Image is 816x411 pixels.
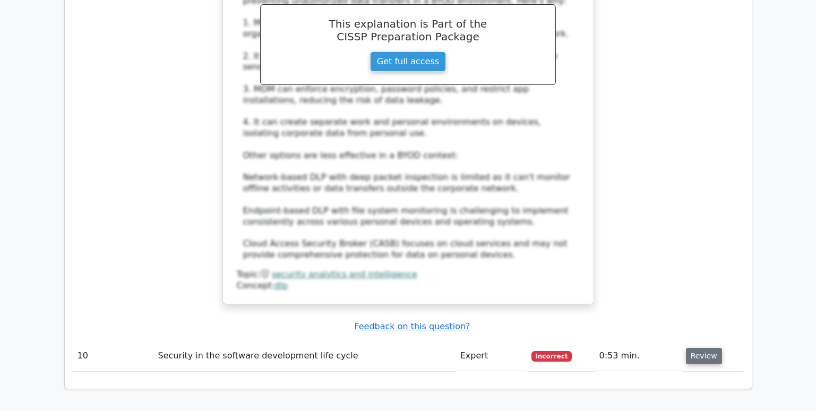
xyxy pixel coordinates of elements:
[686,348,722,364] button: Review
[73,341,154,371] td: 10
[237,280,580,292] div: Concept:
[154,341,456,371] td: Security in the software development life cycle
[456,341,527,371] td: Expert
[595,341,681,371] td: 0:53 min.
[354,321,470,331] a: Feedback on this question?
[237,269,580,280] div: Topic:
[531,351,572,362] span: Incorrect
[274,280,288,290] a: dlp
[272,269,417,279] a: security analytics and intelligence
[370,52,446,72] a: Get full access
